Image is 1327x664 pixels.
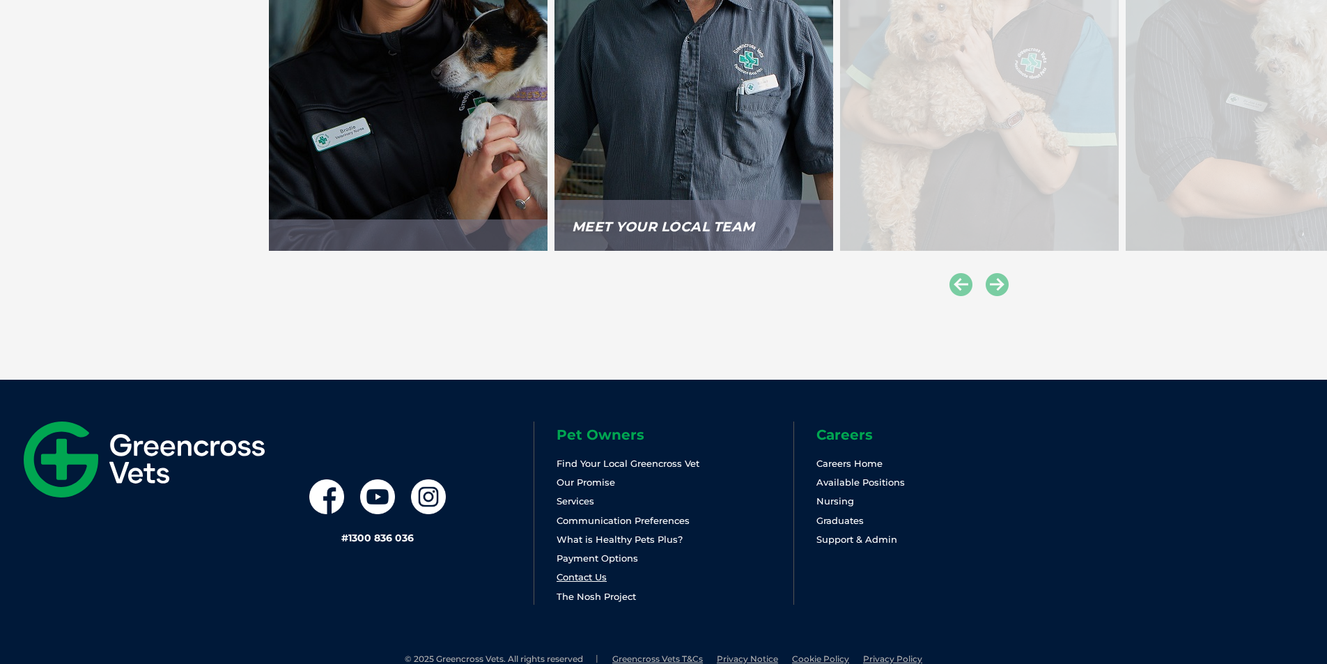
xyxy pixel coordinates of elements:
a: What is Healthy Pets Plus? [557,534,683,545]
h6: Pet Owners [557,428,793,442]
a: Careers Home [816,458,883,469]
a: Nursing [816,495,854,507]
a: Payment Options [557,553,638,564]
button: Search [1300,63,1314,77]
a: Services [557,495,594,507]
a: Available Positions [816,477,905,488]
a: Greencross Vets T&Cs [612,654,703,664]
a: Find Your Local Greencross Vet [557,458,699,469]
a: The Nosh Project [557,591,636,602]
a: Privacy Policy [863,654,922,664]
span: # [341,532,348,544]
h6: Careers [816,428,1053,442]
a: Cookie Policy [792,654,849,664]
a: Graduates [816,515,864,526]
a: Our Promise [557,477,615,488]
a: Contact Us [557,571,607,582]
a: #1300 836 036 [341,532,414,544]
a: Privacy Notice [717,654,778,664]
p: Meet your local Team [572,217,816,237]
a: Support & Admin [816,534,897,545]
a: Communication Preferences [557,515,690,526]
